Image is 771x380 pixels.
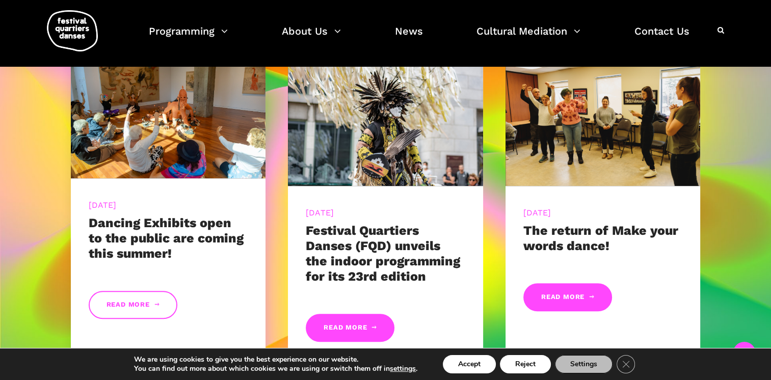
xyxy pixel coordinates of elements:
a: Cultural Mediation [476,22,580,52]
p: You can find out more about which cookies we are using or switch them off in . [134,364,417,373]
img: 20240905-9595 [71,48,266,178]
img: logo-fqd-med [47,10,98,51]
img: CARI, 8 mars 2023-209 [506,56,701,186]
a: Read More [89,291,177,319]
button: settings [390,364,416,373]
a: The return of Make your words dance! [523,223,678,253]
img: R Barbara Diabo 11 crédit Romain Lorraine (30) [288,56,483,186]
button: Reject [500,355,551,373]
a: News [395,22,423,52]
p: We are using cookies to give you the best experience on our website. [134,355,417,364]
a: Read More [523,283,612,311]
a: Programming [149,22,228,52]
a: Dancing Exhibits open to the public are coming this summer! [89,215,244,261]
button: Settings [555,355,613,373]
button: Close GDPR Cookie Banner [617,355,635,373]
a: Read More [306,314,394,342]
a: [DATE] [89,200,117,210]
a: Festival Quartiers Danses (FQD) unveils the indoor programming for its 23rd edition [306,223,460,284]
a: Contact Us [634,22,689,52]
a: About Us [282,22,341,52]
a: [DATE] [306,208,334,218]
button: Accept [443,355,496,373]
a: [DATE] [523,208,551,218]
